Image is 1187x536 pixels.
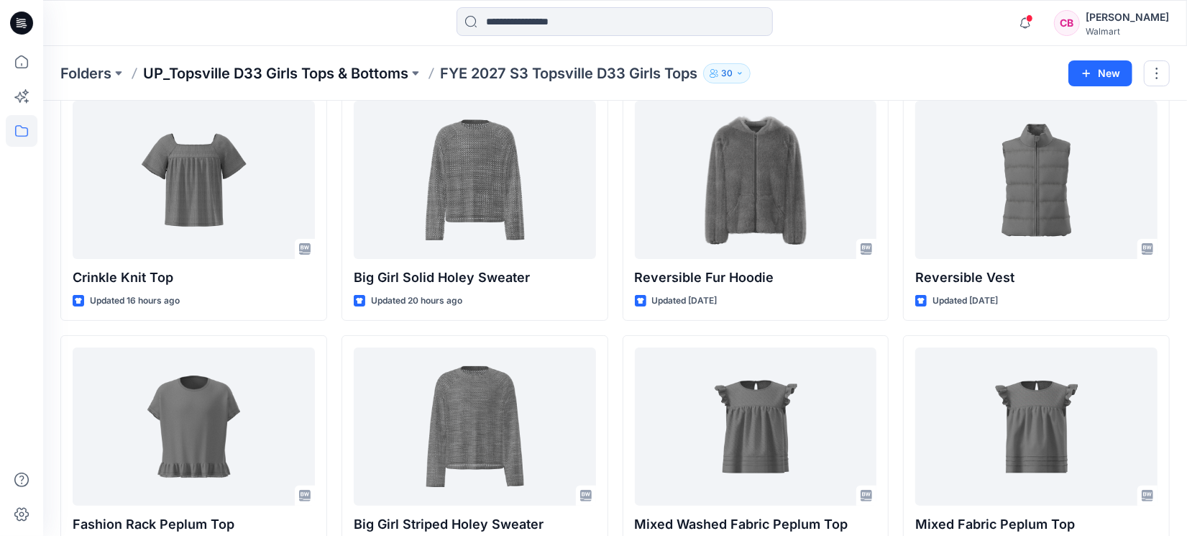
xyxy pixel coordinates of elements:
[440,63,697,83] p: FYE 2027 S3 Topsville D33 Girls Tops
[635,101,877,259] a: Reversible Fur Hoodie
[915,101,1158,259] a: Reversible Vest
[652,294,718,309] p: Updated [DATE]
[915,514,1158,535] p: Mixed Fabric Peplum Top
[354,348,596,506] a: Big Girl Striped Holey Sweater
[371,294,462,309] p: Updated 20 hours ago
[1086,26,1169,37] div: Walmart
[354,101,596,259] a: Big Girl Solid Holey Sweater
[143,63,408,83] a: UP_Topsville D33 Girls Tops & Bottoms
[1086,9,1169,26] div: [PERSON_NAME]
[635,514,877,535] p: Mixed Washed Fabric Peplum Top
[932,294,998,309] p: Updated [DATE]
[354,514,596,535] p: Big Girl Striped Holey Sweater
[721,65,733,81] p: 30
[915,268,1158,288] p: Reversible Vest
[915,348,1158,506] a: Mixed Fabric Peplum Top
[73,101,315,259] a: Crinkle Knit Top
[1054,10,1080,36] div: CB
[90,294,180,309] p: Updated 16 hours ago
[73,268,315,288] p: Crinkle Knit Top
[73,348,315,506] a: Fashion Rack Peplum Top
[635,348,877,506] a: Mixed Washed Fabric Peplum Top
[73,514,315,535] p: Fashion Rack Peplum Top
[60,63,111,83] a: Folders
[354,268,596,288] p: Big Girl Solid Holey Sweater
[1068,60,1132,86] button: New
[703,63,751,83] button: 30
[635,268,877,288] p: Reversible Fur Hoodie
